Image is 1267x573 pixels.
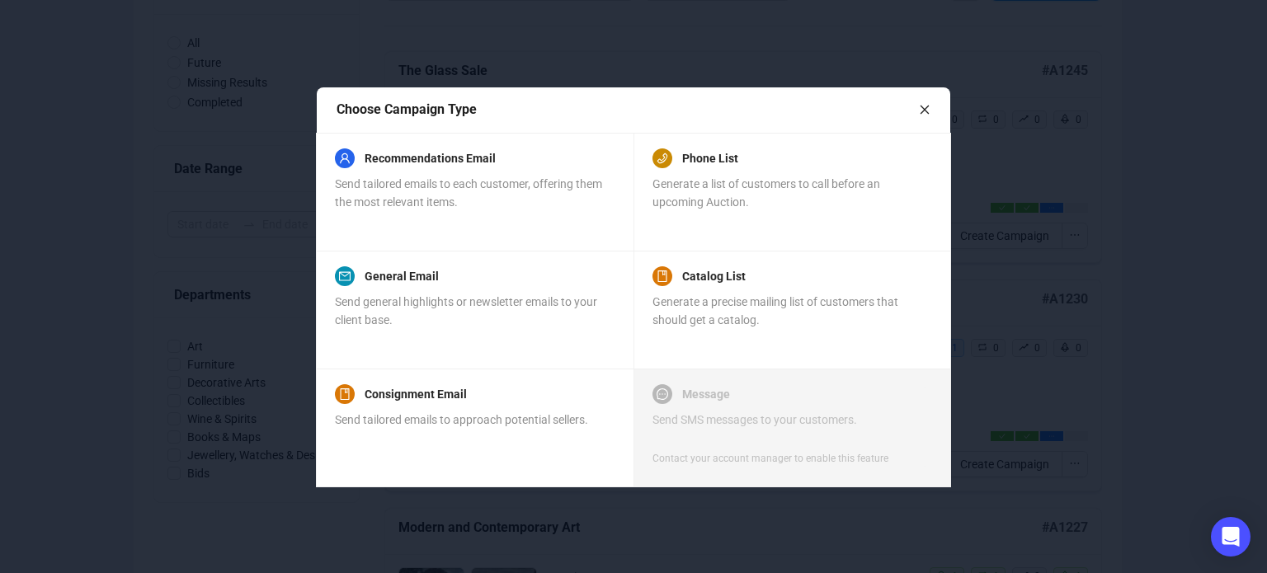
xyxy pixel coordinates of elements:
span: book [339,388,351,400]
span: Generate a list of customers to call before an upcoming Auction. [652,177,880,209]
span: message [657,388,668,400]
div: Choose Campaign Type [337,99,919,120]
span: close [919,104,930,115]
span: Generate a precise mailing list of customers that should get a catalog. [652,295,898,326]
a: Consignment Email [365,384,467,404]
span: Send general highlights or newsletter emails to your client base. [335,295,597,326]
span: user [339,153,351,164]
div: Contact your account manager to enable this feature [652,450,888,467]
span: book [657,270,668,282]
a: General Email [365,266,439,286]
span: phone [657,153,668,164]
span: mail [339,270,351,282]
a: Recommendations Email [365,148,496,168]
a: Message [682,384,730,404]
span: Send SMS messages to your customers. [652,413,857,426]
a: Catalog List [682,266,746,286]
a: Phone List [682,148,738,168]
span: Send tailored emails to approach potential sellers. [335,413,588,426]
div: Open Intercom Messenger [1211,517,1251,557]
span: Send tailored emails to each customer, offering them the most relevant items. [335,177,602,209]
